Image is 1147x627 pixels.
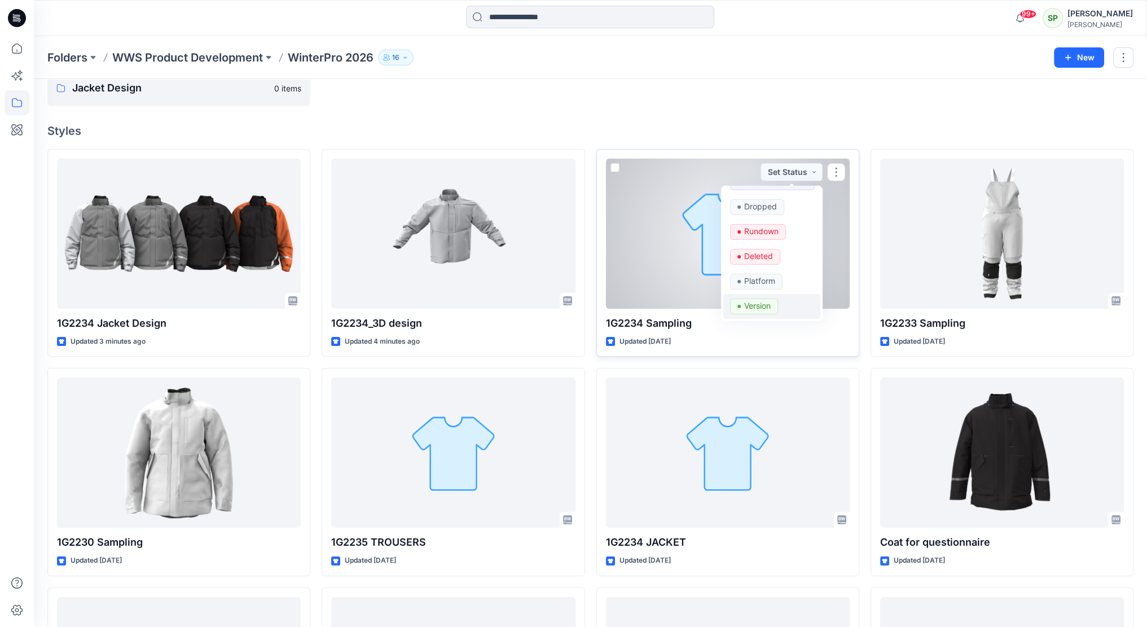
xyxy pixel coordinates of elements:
a: 1G2235 TROUSERS [331,378,575,528]
a: 1G2234 Sampling [606,159,850,309]
p: 16 [392,51,399,64]
p: 1G2230 Sampling [57,534,301,550]
p: 0 items [274,82,301,94]
button: New [1054,47,1104,68]
p: Platform [744,274,775,288]
p: Updated [DATE] [894,555,945,567]
p: Coat for questionnaire [880,534,1124,550]
a: 1G2234 JACKET [606,378,850,528]
p: 1G2233 Sampling [880,315,1124,331]
p: Updated 4 minutes ago [345,336,420,348]
div: SP [1043,8,1063,28]
a: 1G2233 Sampling [880,159,1124,309]
p: 1G2234_3D design [331,315,575,331]
p: 1G2234 Jacket Design [57,315,301,331]
p: Updated [DATE] [619,555,671,567]
p: Dropped [744,199,777,214]
h4: Styles [47,124,1133,138]
p: Updated [DATE] [894,336,945,348]
div: [PERSON_NAME] [1067,7,1133,20]
p: Updated [DATE] [345,555,396,567]
span: 99+ [1019,10,1036,19]
a: 1G2230 Sampling [57,378,301,528]
a: Coat for questionnaire [880,378,1124,528]
p: Version [744,299,771,313]
p: 1G2235 TROUSERS [331,534,575,550]
p: 1G2234 JACKET [606,534,850,550]
p: Deleted [744,249,773,264]
p: Updated [DATE] [619,336,671,348]
div: [PERSON_NAME] [1067,20,1133,29]
p: 1G2234 Sampling [606,315,850,331]
p: Rundown [744,224,779,239]
p: Updated [DATE] [71,555,122,567]
p: Jacket Design [72,80,267,96]
a: 1G2234_3D design [331,159,575,309]
p: WinterPro 2026 [288,50,373,65]
button: 16 [378,50,414,65]
a: Folders [47,50,87,65]
p: Updated 3 minutes ago [71,336,146,348]
a: 1G2234 Jacket Design [57,159,301,309]
a: WWS Product Development [112,50,263,65]
a: Jacket Design0 items [47,70,310,106]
